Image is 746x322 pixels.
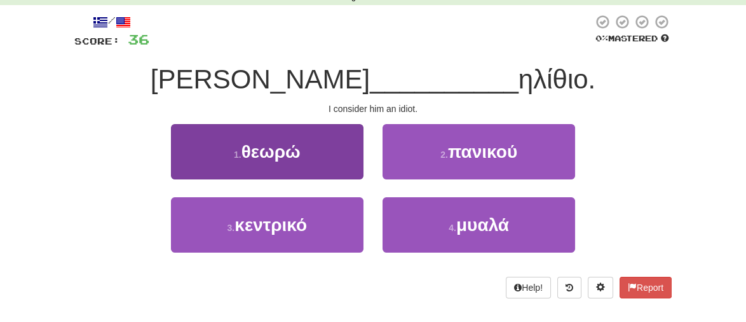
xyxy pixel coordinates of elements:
span: πανικού [448,142,517,162]
div: Mastered [593,33,672,45]
span: [PERSON_NAME] [151,64,370,94]
span: Score: [74,36,120,46]
small: 2 . [440,150,448,160]
span: θεωρώ [241,142,301,162]
span: __________ [370,64,519,94]
div: I consider him an idiot. [74,102,672,115]
button: Report [620,277,672,298]
button: Help! [506,277,551,298]
button: 3.κεντρικό [171,197,363,253]
span: 0 % [595,33,608,43]
small: 4 . [449,223,456,233]
small: 1 . [234,150,241,160]
span: μυαλά [456,215,509,235]
span: 36 [128,31,149,47]
button: 1.θεωρώ [171,124,363,179]
small: 3 . [227,223,235,233]
div: / [74,14,149,30]
button: 2.πανικού [383,124,575,179]
span: ηλίθιο. [519,64,595,94]
span: κεντρικό [234,215,307,235]
button: 4.μυαλά [383,197,575,253]
button: Round history (alt+y) [557,277,581,298]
